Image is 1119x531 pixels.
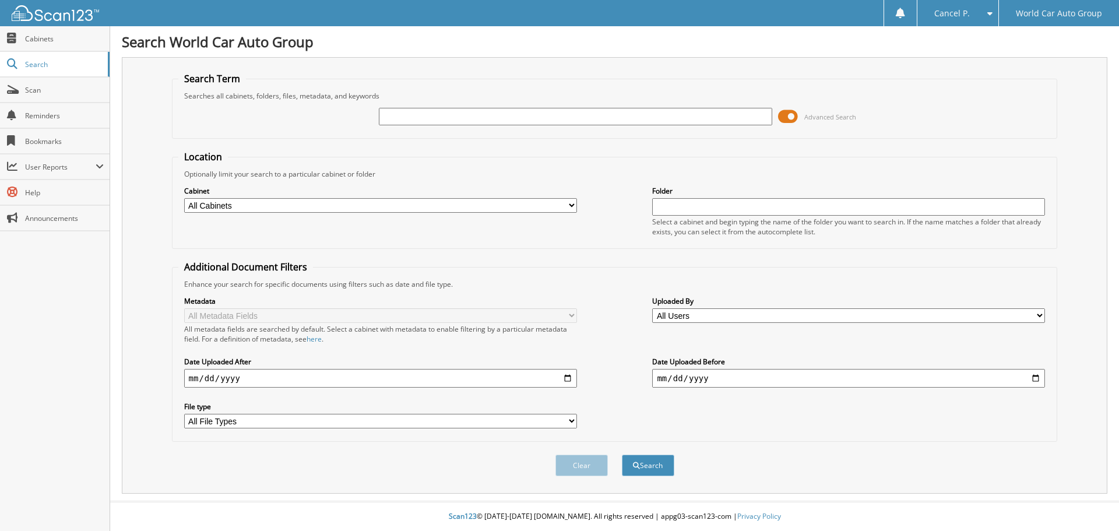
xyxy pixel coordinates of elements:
div: Searches all cabinets, folders, files, metadata, and keywords [178,91,1051,101]
div: All metadata fields are searched by default. Select a cabinet with metadata to enable filtering b... [184,324,577,344]
span: Search [25,59,102,69]
button: Search [622,455,674,476]
label: Cabinet [184,186,577,196]
span: World Car Auto Group [1016,10,1102,17]
button: Clear [555,455,608,476]
img: scan123-logo-white.svg [12,5,99,21]
input: end [652,369,1045,388]
label: Metadata [184,296,577,306]
span: User Reports [25,162,96,172]
div: Optionally limit your search to a particular cabinet or folder [178,169,1051,179]
legend: Location [178,150,228,163]
span: Bookmarks [25,136,104,146]
span: Cabinets [25,34,104,44]
label: Uploaded By [652,296,1045,306]
label: File type [184,402,577,412]
div: Enhance your search for specific documents using filters such as date and file type. [178,279,1051,289]
a: Privacy Policy [737,511,781,521]
span: Announcements [25,213,104,223]
span: Cancel P. [934,10,970,17]
span: Help [25,188,104,198]
span: Advanced Search [804,112,856,121]
legend: Search Term [178,72,246,85]
input: start [184,369,577,388]
div: © [DATE]-[DATE] [DOMAIN_NAME]. All rights reserved | appg03-scan123-com | [110,502,1119,531]
span: Scan [25,85,104,95]
div: Select a cabinet and begin typing the name of the folder you want to search in. If the name match... [652,217,1045,237]
span: Reminders [25,111,104,121]
label: Date Uploaded After [184,357,577,367]
legend: Additional Document Filters [178,261,313,273]
span: Scan123 [449,511,477,521]
a: here [307,334,322,344]
label: Date Uploaded Before [652,357,1045,367]
label: Folder [652,186,1045,196]
h1: Search World Car Auto Group [122,32,1107,51]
